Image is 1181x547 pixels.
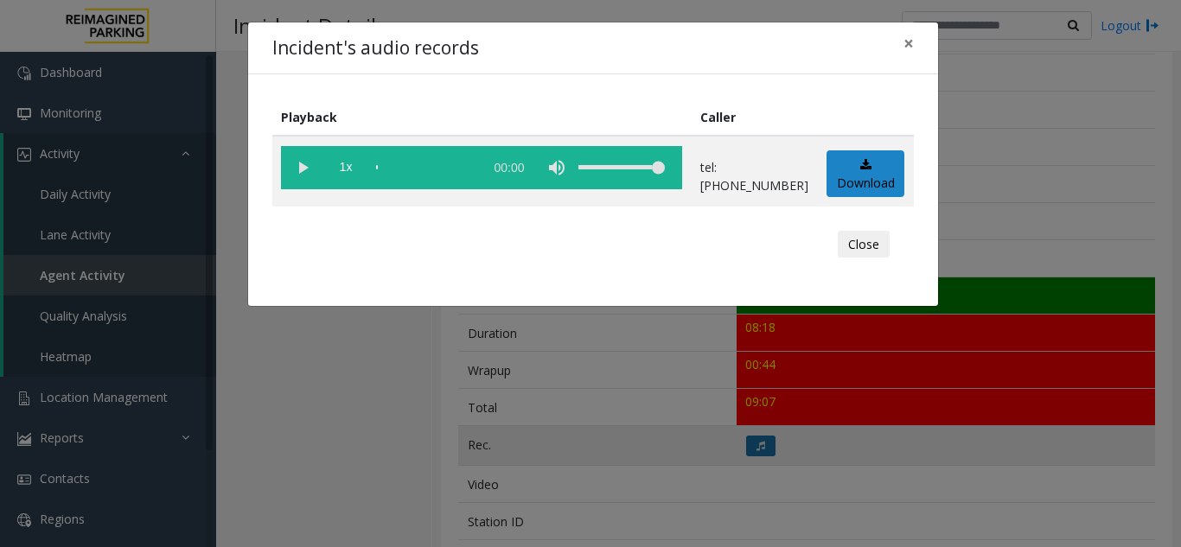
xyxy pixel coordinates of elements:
span: × [903,31,914,55]
th: Playback [272,99,692,136]
div: volume level [578,146,665,189]
a: Download [827,150,904,198]
div: scrub bar [376,146,475,189]
th: Caller [692,99,818,136]
button: Close [838,231,890,258]
span: playback speed button [324,146,367,189]
p: tel:[PHONE_NUMBER] [700,158,808,194]
h4: Incident's audio records [272,35,479,62]
button: Close [891,22,926,65]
